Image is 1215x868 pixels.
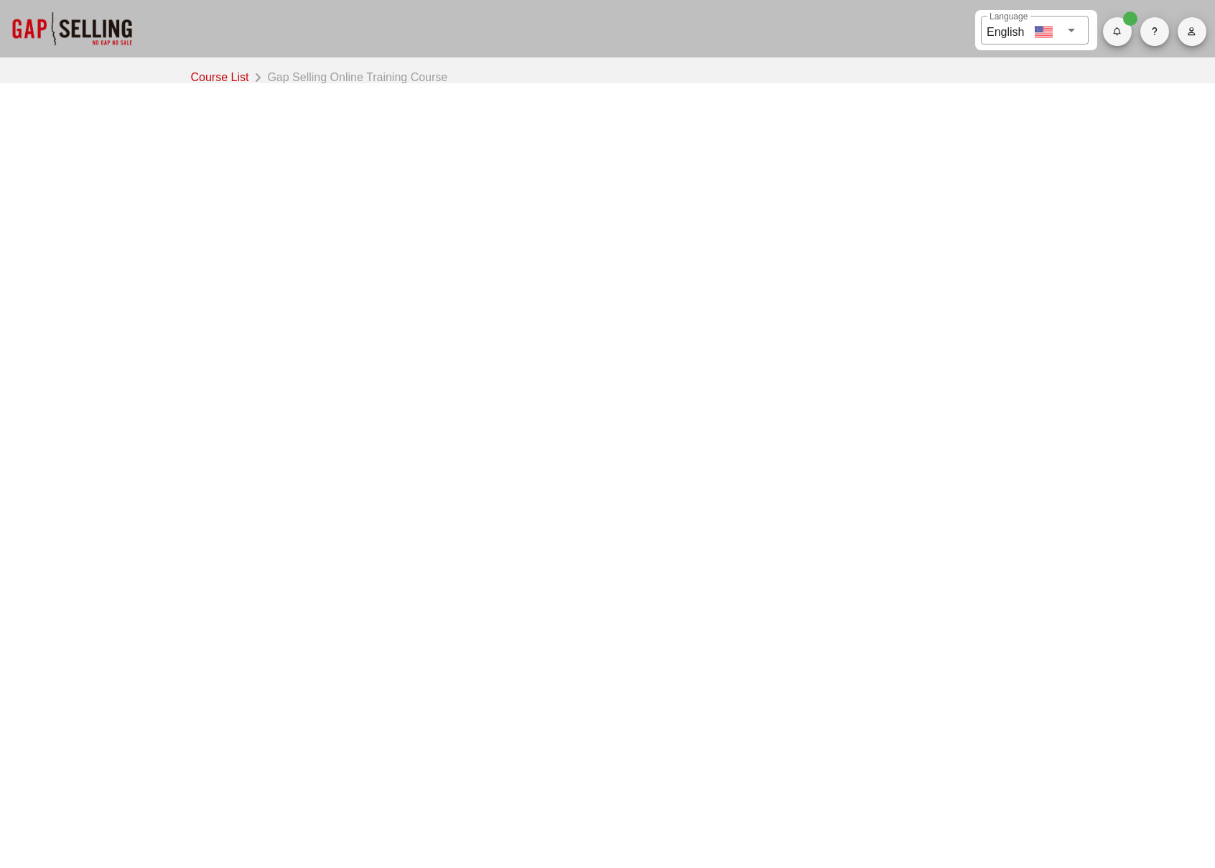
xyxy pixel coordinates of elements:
[191,66,255,86] a: Course List
[261,66,447,86] div: Gap Selling Online Training Course
[987,20,1024,41] div: English
[990,11,1028,22] label: Language
[1123,11,1137,26] span: Badge
[981,16,1089,45] div: LanguageEnglish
